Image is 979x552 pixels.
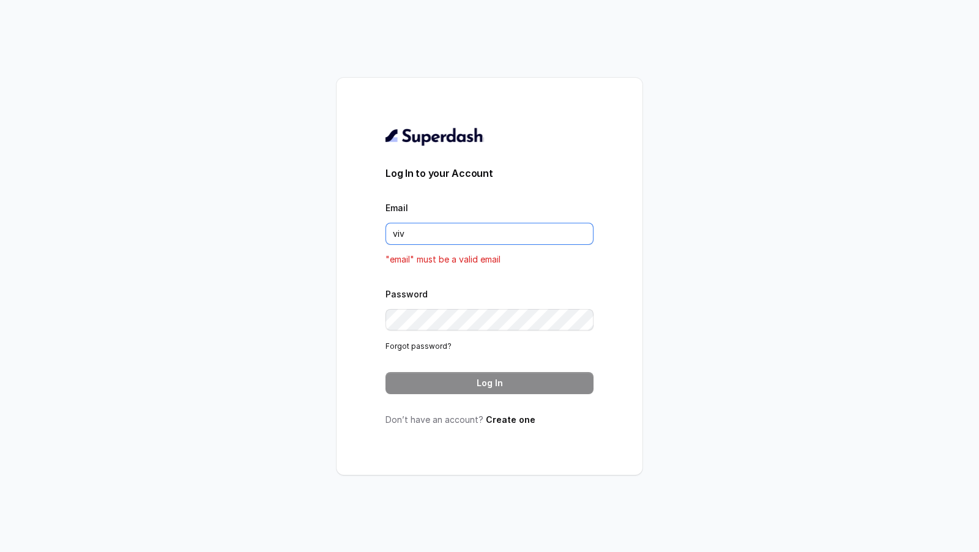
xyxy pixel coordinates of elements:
label: Email [385,203,408,213]
img: light.svg [385,127,484,146]
input: youremail@example.com [385,223,594,245]
h3: Log In to your Account [385,166,594,181]
p: "email" must be a valid email [385,252,594,267]
a: Forgot password? [385,341,452,351]
button: Log In [385,372,594,394]
p: Don’t have an account? [385,414,594,426]
label: Password [385,289,428,299]
a: Create one [486,414,535,425]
